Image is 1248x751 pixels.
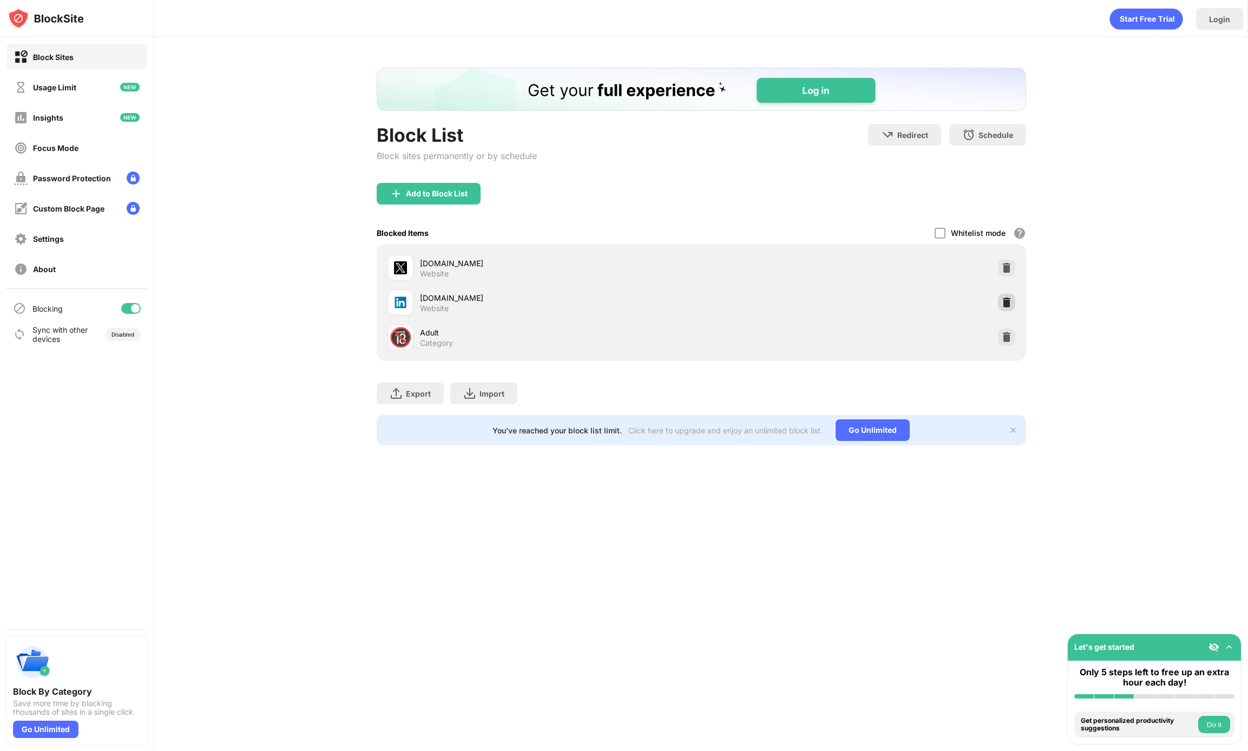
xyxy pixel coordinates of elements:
img: insights-off.svg [14,111,28,124]
img: blocking-icon.svg [13,302,26,315]
div: Settings [33,234,64,243]
img: lock-menu.svg [127,172,140,185]
div: [DOMAIN_NAME] [420,258,701,269]
img: about-off.svg [14,262,28,276]
div: About [33,265,56,274]
img: settings-off.svg [14,232,28,246]
div: [DOMAIN_NAME] [420,292,701,304]
div: Block By Category [13,686,141,697]
div: Schedule [978,130,1013,140]
img: sync-icon.svg [13,328,26,341]
img: lock-menu.svg [127,202,140,215]
div: Custom Block Page [33,204,104,213]
div: Add to Block List [406,189,468,198]
div: Export [406,389,431,398]
img: time-usage-off.svg [14,81,28,94]
div: Let's get started [1074,642,1134,651]
div: Import [480,389,504,398]
div: Sync with other devices [32,325,88,344]
div: Only 5 steps left to free up an extra hour each day! [1074,667,1234,688]
div: Click here to upgrade and enjoy an unlimited block list. [628,426,823,435]
div: Block Sites [33,52,74,62]
img: password-protection-off.svg [14,172,28,185]
iframe: Banner [377,68,1026,111]
img: push-categories.svg [13,643,52,682]
div: Whitelist mode [951,228,1006,238]
div: animation [1109,8,1183,30]
div: Block sites permanently or by schedule [377,150,537,161]
div: Save more time by blocking thousands of sites in a single click [13,699,141,716]
div: Blocking [32,304,63,313]
div: 🔞 [389,326,412,348]
img: favicons [394,261,407,274]
img: logo-blocksite.svg [8,8,84,29]
img: omni-setup-toggle.svg [1224,642,1234,653]
div: Website [420,269,449,279]
img: new-icon.svg [120,83,140,91]
div: Insights [33,113,63,122]
div: Password Protection [33,174,111,183]
div: Go Unlimited [836,419,910,441]
div: Disabled [111,331,134,338]
img: block-on.svg [14,50,28,64]
div: Category [420,338,453,348]
div: Adult [420,327,701,338]
div: Block List [377,124,537,146]
div: Go Unlimited [13,721,78,738]
img: x-button.svg [1009,426,1017,434]
div: Redirect [897,130,928,140]
img: new-icon.svg [120,113,140,122]
div: Focus Mode [33,143,78,153]
img: eye-not-visible.svg [1208,642,1219,653]
div: You’ve reached your block list limit. [492,426,622,435]
div: Usage Limit [33,83,76,92]
img: focus-off.svg [14,141,28,155]
img: customize-block-page-off.svg [14,202,28,215]
div: Get personalized productivity suggestions [1081,717,1196,733]
div: Blocked Items [377,228,429,238]
button: Do it [1198,716,1230,733]
iframe: Sign in with Google Dialog [1026,11,1237,158]
img: favicons [394,296,407,309]
div: Website [420,304,449,313]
